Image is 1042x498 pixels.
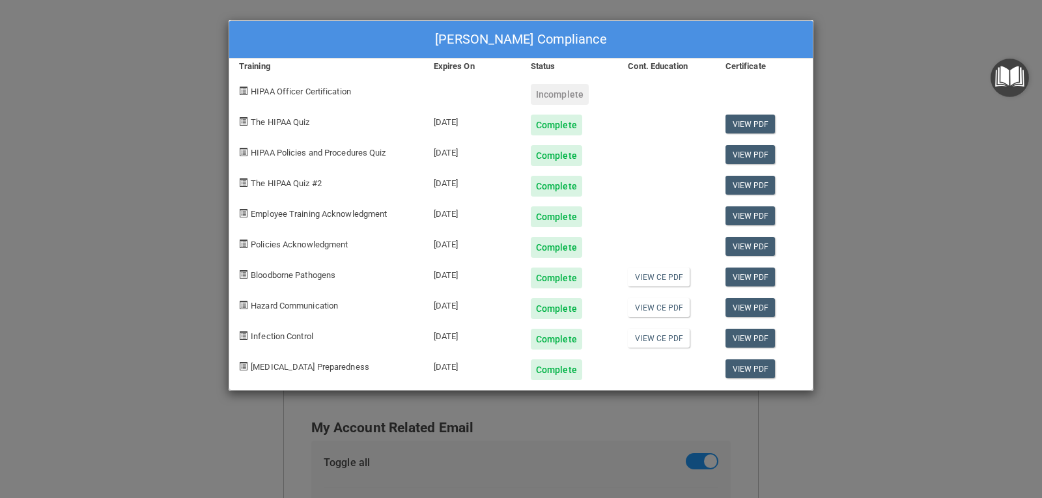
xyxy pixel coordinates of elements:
[251,270,335,280] span: Bloodborne Pathogens
[725,359,776,378] a: View PDF
[251,301,338,311] span: Hazard Communication
[424,350,521,380] div: [DATE]
[725,298,776,317] a: View PDF
[531,206,582,227] div: Complete
[424,288,521,319] div: [DATE]
[531,237,582,258] div: Complete
[725,237,776,256] a: View PDF
[251,87,351,96] span: HIPAA Officer Certification
[531,329,582,350] div: Complete
[531,115,582,135] div: Complete
[628,298,690,317] a: View CE PDF
[521,59,618,74] div: Status
[424,258,521,288] div: [DATE]
[531,298,582,319] div: Complete
[424,135,521,166] div: [DATE]
[531,145,582,166] div: Complete
[531,176,582,197] div: Complete
[424,197,521,227] div: [DATE]
[725,268,776,286] a: View PDF
[531,268,582,288] div: Complete
[725,206,776,225] a: View PDF
[251,117,309,127] span: The HIPAA Quiz
[628,268,690,286] a: View CE PDF
[618,59,715,74] div: Cont. Education
[251,209,387,219] span: Employee Training Acknowledgment
[251,178,322,188] span: The HIPAA Quiz #2
[251,148,386,158] span: HIPAA Policies and Procedures Quiz
[628,329,690,348] a: View CE PDF
[725,329,776,348] a: View PDF
[725,176,776,195] a: View PDF
[251,331,313,341] span: Infection Control
[229,59,424,74] div: Training
[725,145,776,164] a: View PDF
[229,21,813,59] div: [PERSON_NAME] Compliance
[424,105,521,135] div: [DATE]
[531,359,582,380] div: Complete
[725,115,776,133] a: View PDF
[424,319,521,350] div: [DATE]
[251,240,348,249] span: Policies Acknowledgment
[251,362,369,372] span: [MEDICAL_DATA] Preparedness
[716,59,813,74] div: Certificate
[424,59,521,74] div: Expires On
[991,59,1029,97] button: Open Resource Center
[424,166,521,197] div: [DATE]
[817,406,1026,458] iframe: Drift Widget Chat Controller
[531,84,589,105] div: Incomplete
[424,227,521,258] div: [DATE]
